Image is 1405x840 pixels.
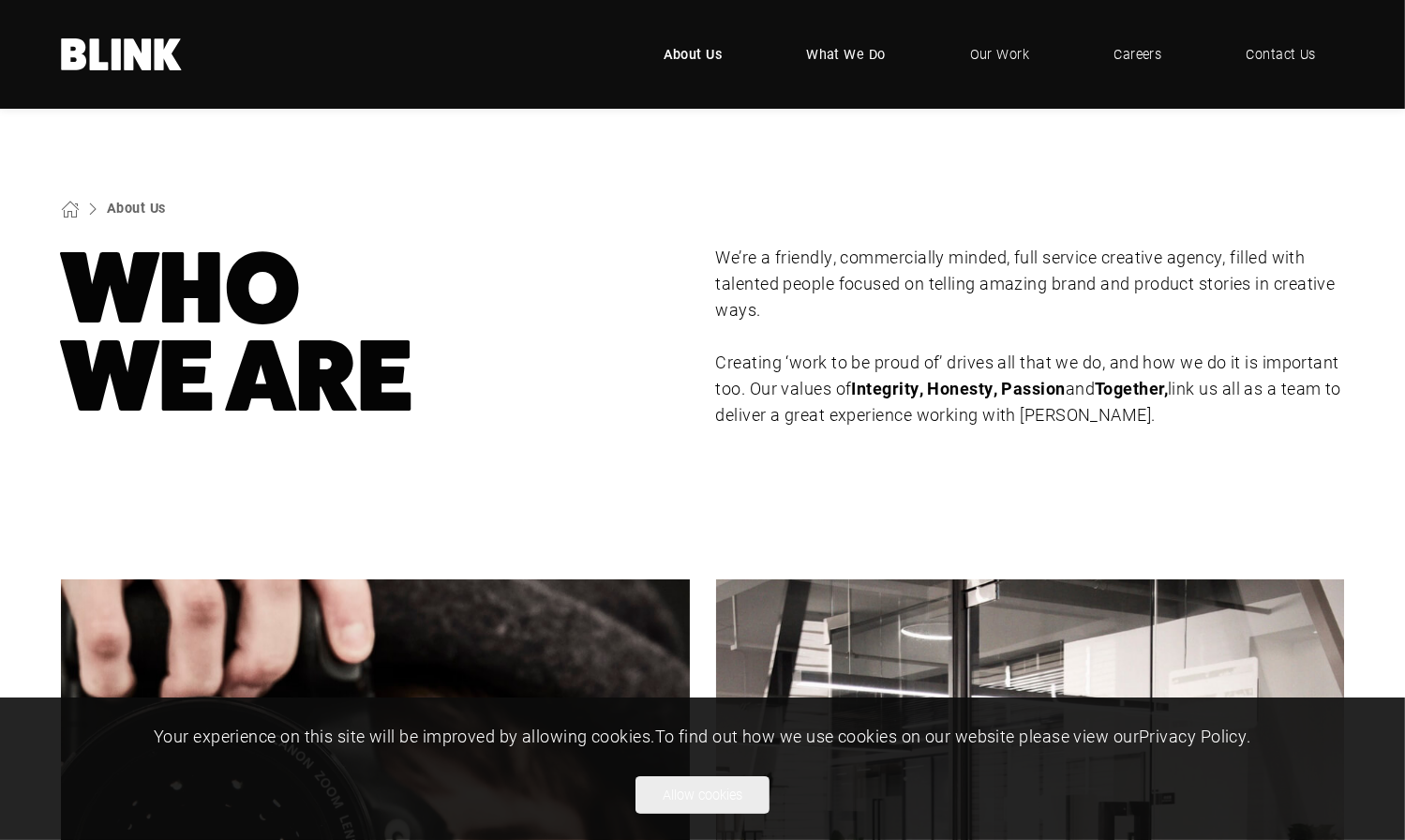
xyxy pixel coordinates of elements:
[635,26,751,82] a: About Us
[107,199,166,217] a: About Us
[61,245,690,421] h1: Who We Are
[1247,44,1317,65] span: Contact Us
[1218,26,1345,82] a: Contact Us
[942,26,1058,82] a: Our Work
[1114,44,1161,65] span: Careers
[806,44,886,65] span: What We Do
[1139,725,1247,747] a: Privacy Policy
[61,38,183,70] a: Home
[778,26,914,82] a: What We Do
[852,377,1066,399] strong: Integrity, Honesty, Passion
[716,350,1345,428] p: Creating ‘work to be proud of’ drives all that we do, and how we do it is important too. Our valu...
[635,776,770,814] button: Allow cookies
[1085,26,1189,82] a: Careers
[664,44,723,65] span: About Us
[716,245,1345,323] p: We’re a friendly, commercially minded, full service creative agency, filled with talented people ...
[1095,377,1168,399] strong: Together,
[154,725,1251,747] span: Your experience on this site will be improved by allowing cookies. To find out how we use cookies...
[970,44,1030,65] span: Our Work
